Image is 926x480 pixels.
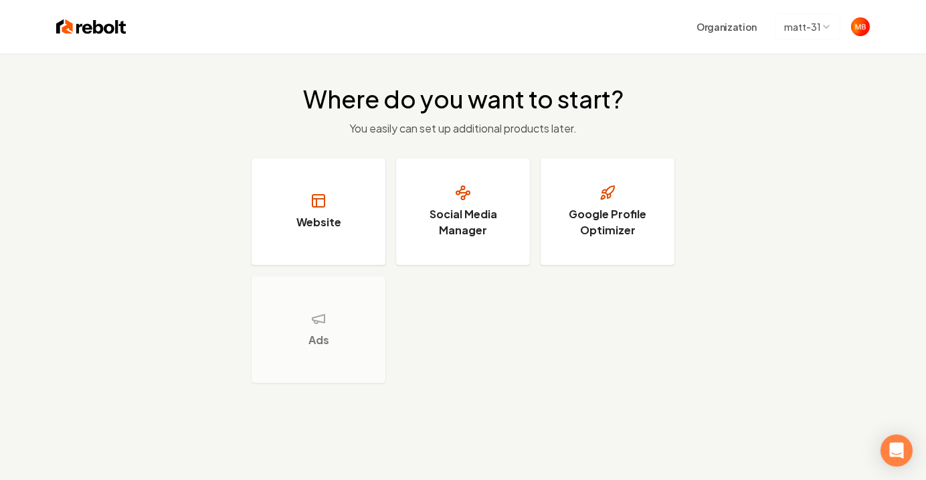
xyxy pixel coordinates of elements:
[308,332,329,348] h3: Ads
[252,158,385,265] button: Website
[56,17,126,36] img: Rebolt Logo
[541,158,674,265] button: Google Profile Optimizer
[303,121,624,137] p: You easily can set up additional products later.
[881,434,913,467] div: Open Intercom Messenger
[688,15,765,39] button: Organization
[396,158,530,265] button: Social Media Manager
[296,214,341,230] h3: Website
[557,206,658,238] h3: Google Profile Optimizer
[851,17,870,36] img: Matthew Bowman
[413,206,513,238] h3: Social Media Manager
[303,86,624,112] h2: Where do you want to start?
[851,17,870,36] button: Open user button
